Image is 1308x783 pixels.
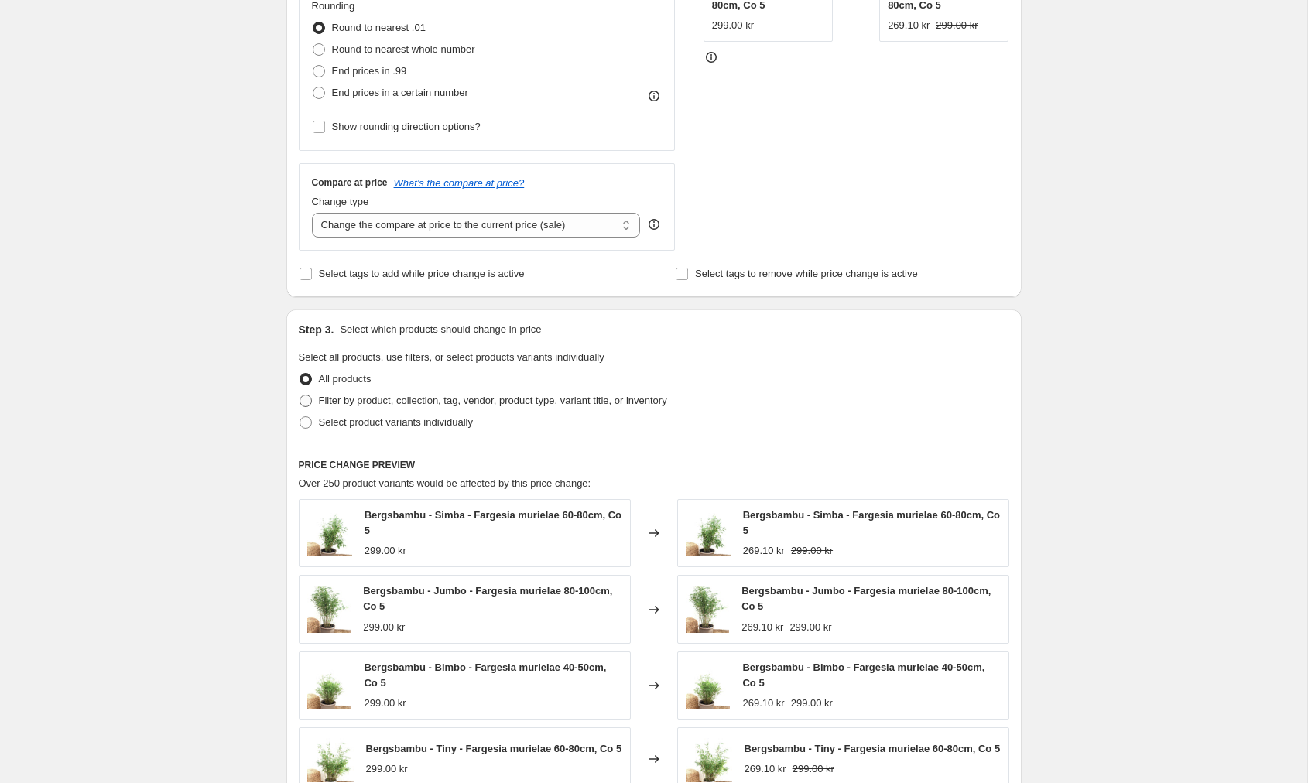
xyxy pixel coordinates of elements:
[686,662,731,709] img: kop-bergsbambu-bimbo-fargesia-murielae-40-50cm-co-5-hemleverans-252533_80x.jpg
[888,18,930,33] div: 269.10 kr
[363,620,405,635] div: 299.00 kr
[712,18,754,33] div: 299.00 kr
[365,543,406,559] div: 299.00 kr
[319,268,525,279] span: Select tags to add while price change is active
[363,585,612,612] span: Bergsbambu - Jumbo - Fargesia murielae 80-100cm, Co 5
[364,696,406,711] div: 299.00 kr
[299,459,1009,471] h6: PRICE CHANGE PREVIEW
[366,761,408,777] div: 299.00 kr
[741,620,783,635] div: 269.10 kr
[307,510,352,556] img: kop-bergsbambu-simba-fargesia-murielae-60-80cm-co-5-hemleverans-435626_80x.jpg
[332,65,407,77] span: End prices in .99
[319,373,372,385] span: All products
[299,322,334,337] h2: Step 3.
[745,761,786,777] div: 269.10 kr
[936,18,978,33] strike: 299.00 kr
[299,477,591,489] span: Over 250 product variants would be affected by this price change:
[743,509,1000,536] span: Bergsbambu - Simba - Fargesia murielae 60-80cm, Co 5
[695,268,918,279] span: Select tags to remove while price change is active
[742,662,984,689] span: Bergsbambu - Bimbo - Fargesia murielae 40-50cm, Co 5
[332,121,481,132] span: Show rounding direction options?
[365,509,621,536] span: Bergsbambu - Simba - Fargesia murielae 60-80cm, Co 5
[364,662,606,689] span: Bergsbambu - Bimbo - Fargesia murielae 40-50cm, Co 5
[742,696,784,711] div: 269.10 kr
[307,586,351,633] img: kop-bergsbambu-jumbo-fargesia-murielae-80-100cm-co-5-hemleverans-220873_80x.jpg
[741,585,991,612] span: Bergsbambu - Jumbo - Fargesia murielae 80-100cm, Co 5
[686,510,731,556] img: kop-bergsbambu-simba-fargesia-murielae-60-80cm-co-5-hemleverans-435626_80x.jpg
[299,351,604,363] span: Select all products, use filters, or select products variants individually
[332,22,426,33] span: Round to nearest .01
[686,586,730,633] img: kop-bergsbambu-jumbo-fargesia-murielae-80-100cm-co-5-hemleverans-220873_80x.jpg
[312,176,388,189] h3: Compare at price
[793,761,834,777] strike: 299.00 kr
[319,416,473,428] span: Select product variants individually
[340,322,541,337] p: Select which products should change in price
[319,395,667,406] span: Filter by product, collection, tag, vendor, product type, variant title, or inventory
[745,743,1001,754] span: Bergsbambu - Tiny - Fargesia murielae 60-80cm, Co 5
[394,177,525,189] button: What's the compare at price?
[791,696,833,711] strike: 299.00 kr
[743,543,785,559] div: 269.10 kr
[312,196,369,207] span: Change type
[791,543,833,559] strike: 299.00 kr
[332,87,468,98] span: End prices in a certain number
[332,43,475,55] span: Round to nearest whole number
[646,217,662,232] div: help
[307,662,352,709] img: kop-bergsbambu-bimbo-fargesia-murielae-40-50cm-co-5-hemleverans-252533_80x.jpg
[789,620,831,635] strike: 299.00 kr
[366,743,622,754] span: Bergsbambu - Tiny - Fargesia murielae 60-80cm, Co 5
[686,736,732,782] img: kop-bergsbambu-tiny-fargesia-murielae-60-80cm-co-5-hemleverans-270164_80x.jpg
[307,736,354,782] img: kop-bergsbambu-tiny-fargesia-murielae-60-80cm-co-5-hemleverans-270164_80x.jpg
